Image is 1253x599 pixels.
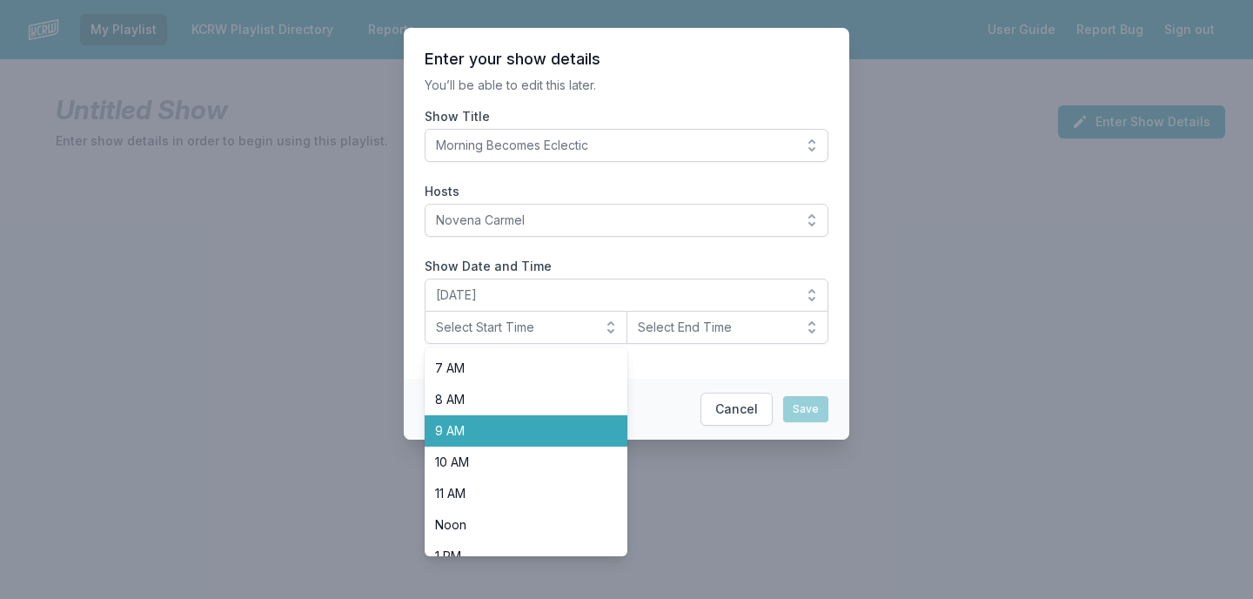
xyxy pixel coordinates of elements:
[425,311,627,344] button: Select Start Time
[435,360,596,377] span: 7 AM
[436,286,793,304] span: [DATE]
[436,212,793,229] span: Novena Carmel
[638,319,794,336] span: Select End Time
[435,485,596,502] span: 11 AM
[425,204,828,237] button: Novena Carmel
[435,391,596,408] span: 8 AM
[425,258,552,275] legend: Show Date and Time
[425,108,828,125] label: Show Title
[435,548,596,565] span: 1 PM
[435,422,596,440] span: 9 AM
[435,516,596,534] span: Noon
[425,77,828,94] p: You’ll be able to edit this later.
[436,319,592,336] span: Select Start Time
[436,137,793,154] span: Morning Becomes Eclectic
[783,396,828,422] button: Save
[700,393,773,426] button: Cancel
[425,183,828,200] label: Hosts
[425,129,828,162] button: Morning Becomes Eclectic
[626,311,829,344] button: Select End Time
[425,279,828,312] button: [DATE]
[435,454,596,471] span: 10 AM
[425,49,828,70] header: Enter your show details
